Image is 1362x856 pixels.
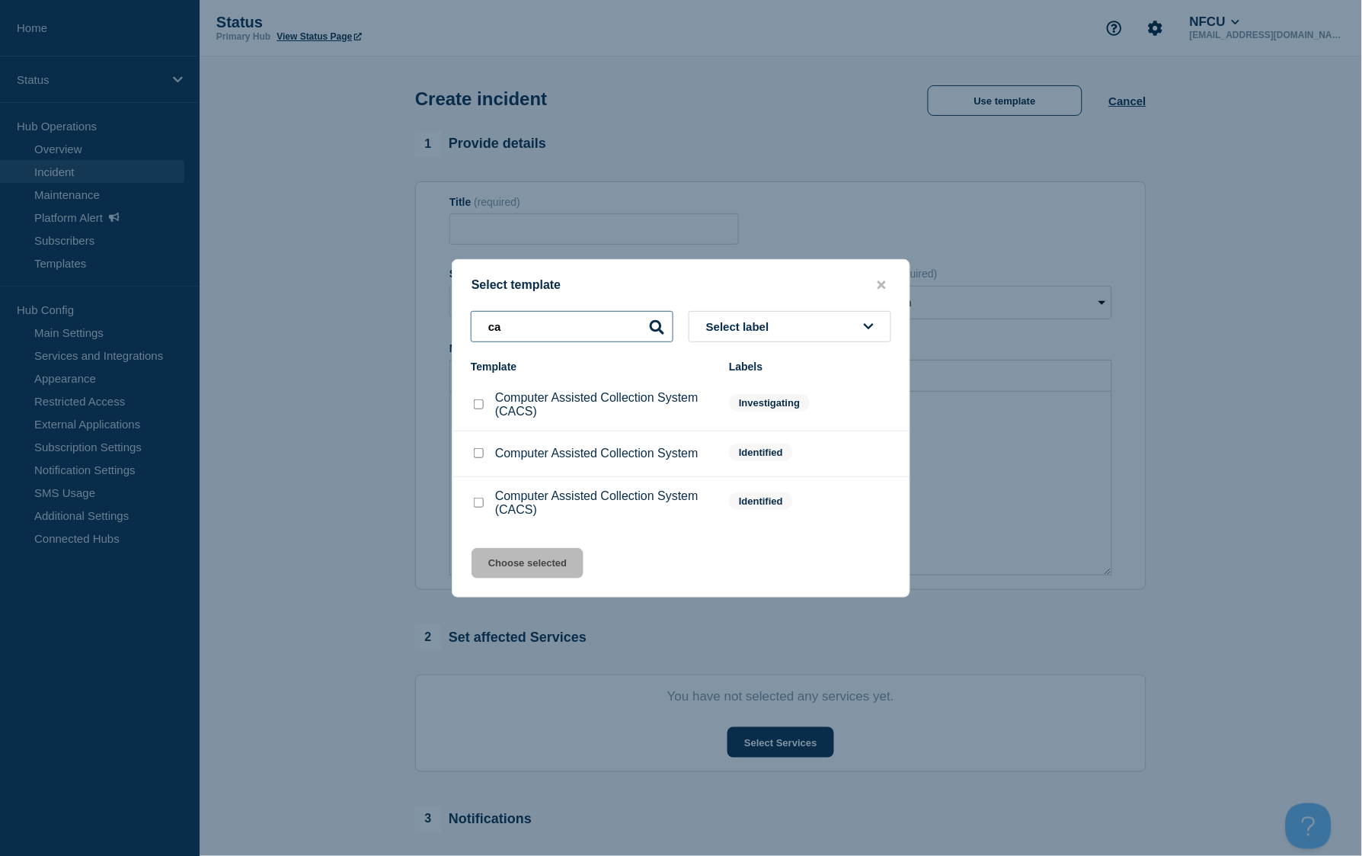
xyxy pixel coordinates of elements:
button: close button [873,278,890,293]
input: Computer Assisted Collection System (CACS) checkbox [474,399,484,409]
span: Identified [729,444,793,461]
button: Select label [689,311,891,342]
p: Computer Assisted Collection System [495,447,699,460]
span: Select label [706,320,775,333]
input: Computer Assisted Collection System (CACS) checkbox [474,498,484,508]
span: Identified [729,492,793,510]
input: Computer Assisted Collection System checkbox [474,448,484,458]
div: Select template [452,278,910,293]
div: Template [471,361,714,373]
p: Computer Assisted Collection System (CACS) [495,391,714,418]
button: Choose selected [472,548,583,579]
input: Search templates & labels [471,311,673,342]
span: Investigating [729,394,810,412]
div: Labels [729,361,891,373]
p: Computer Assisted Collection System (CACS) [495,489,714,517]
